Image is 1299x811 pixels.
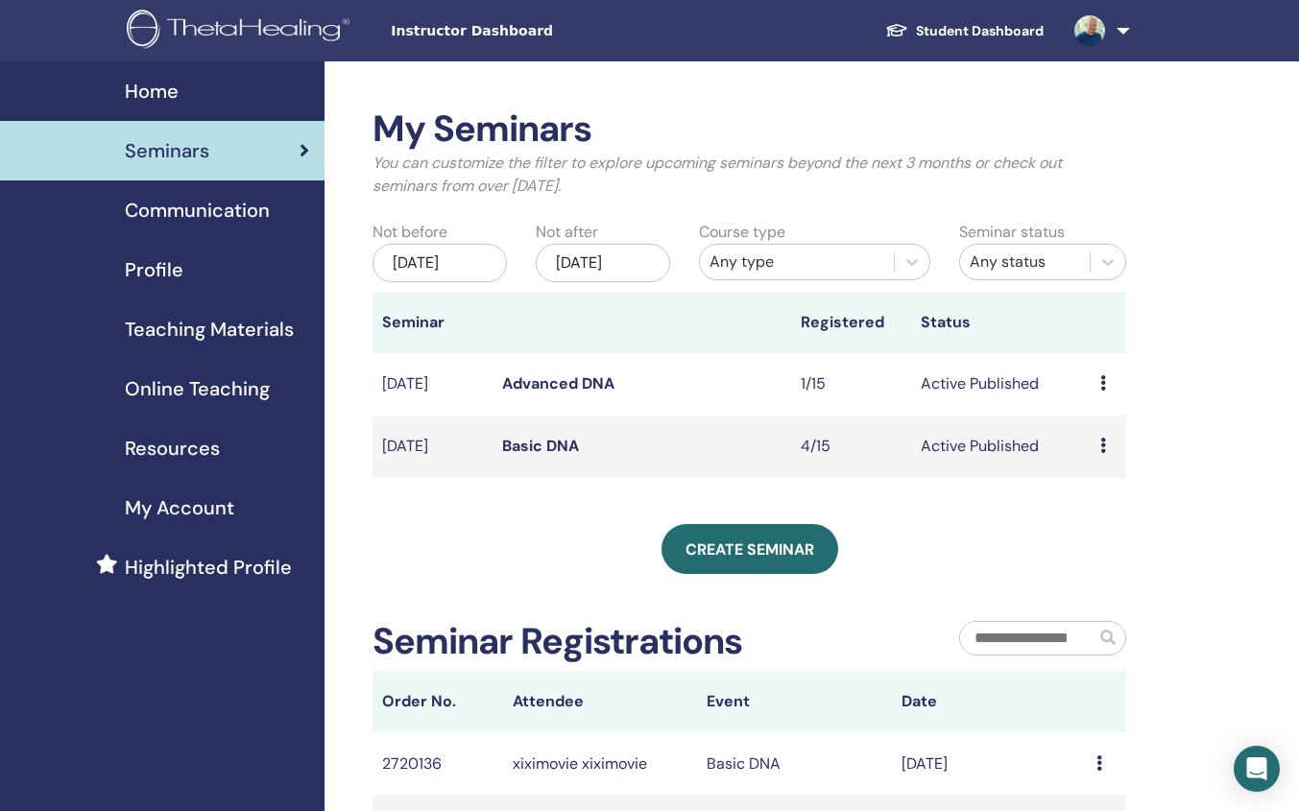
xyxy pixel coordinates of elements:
div: Any status [970,250,1080,274]
td: Basic DNA [697,732,892,795]
td: [DATE] [373,416,493,478]
a: Advanced DNA [502,373,614,394]
a: Create seminar [662,524,838,574]
span: Communication [125,196,270,225]
span: Highlighted Profile [125,553,292,582]
span: Resources [125,434,220,463]
label: Course type [699,221,785,244]
span: Create seminar [686,539,814,560]
img: default.jpg [1074,15,1105,46]
span: Profile [125,255,183,284]
div: [DATE] [536,244,670,282]
span: Teaching Materials [125,315,294,344]
th: Order No. [373,671,502,732]
td: [DATE] [892,732,1087,795]
h2: My Seminars [373,107,1126,152]
th: Date [892,671,1087,732]
p: You can customize the filter to explore upcoming seminars beyond the next 3 months or check out s... [373,152,1126,198]
td: 1/15 [791,353,911,416]
a: Student Dashboard [870,13,1059,49]
td: xiximovie xiximovie [503,732,698,795]
th: Registered [791,292,911,353]
td: [DATE] [373,353,493,416]
td: Active Published [911,353,1091,416]
td: 4/15 [791,416,911,478]
td: Active Published [911,416,1091,478]
label: Not after [536,221,598,244]
img: graduation-cap-white.svg [885,22,908,38]
div: [DATE] [373,244,507,282]
th: Attendee [503,671,698,732]
img: logo.png [127,10,356,53]
th: Event [697,671,892,732]
label: Seminar status [959,221,1065,244]
span: Instructor Dashboard [391,21,679,41]
th: Status [911,292,1091,353]
div: Any type [710,250,885,274]
div: Open Intercom Messenger [1234,746,1280,792]
td: 2720136 [373,732,502,795]
span: Online Teaching [125,374,270,403]
h2: Seminar Registrations [373,620,742,664]
label: Not before [373,221,447,244]
span: Home [125,77,179,106]
span: Seminars [125,136,209,165]
th: Seminar [373,292,493,353]
a: Basic DNA [502,436,579,456]
span: My Account [125,493,234,522]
